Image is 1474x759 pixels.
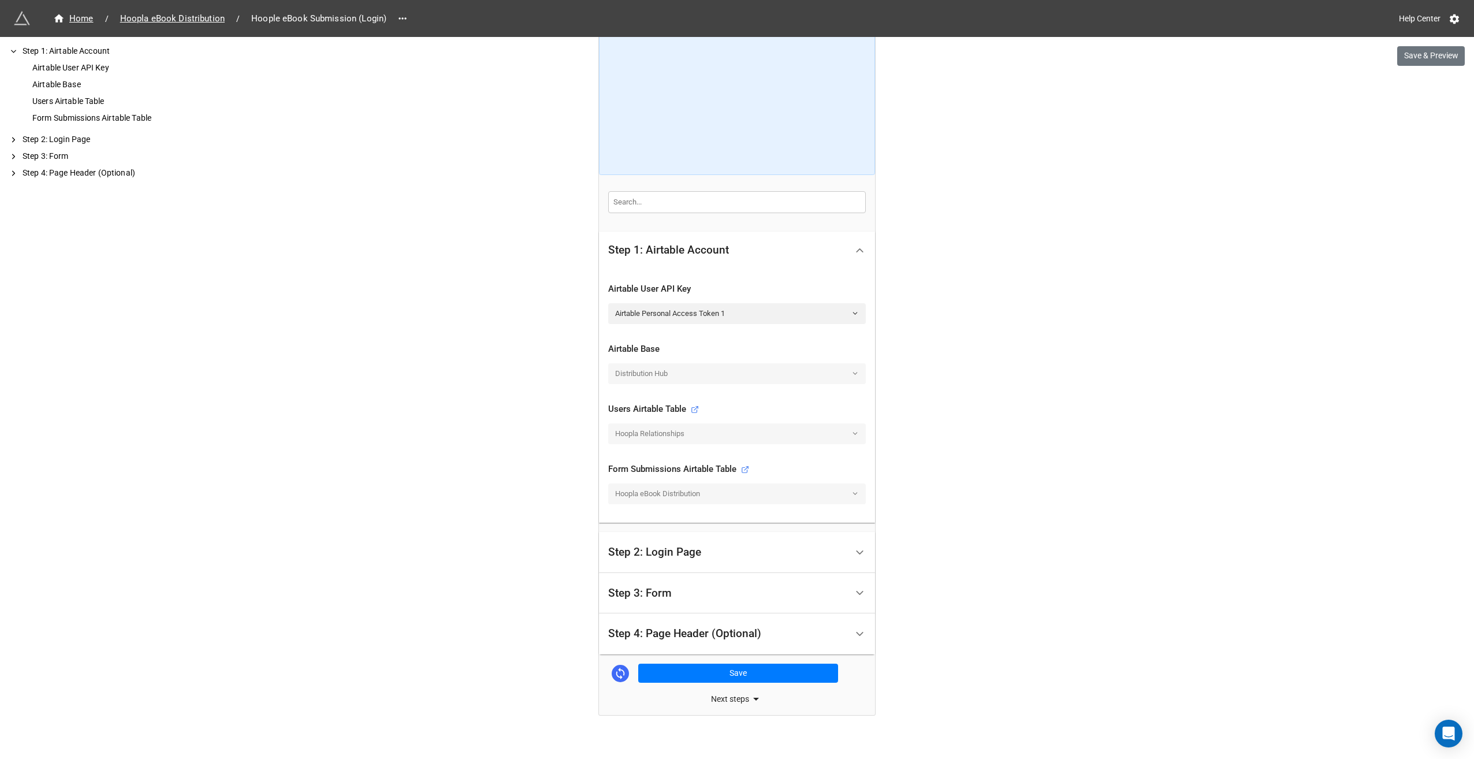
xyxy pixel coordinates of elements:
div: Airtable User API Key [30,62,185,74]
div: Step 3: Form [608,587,672,599]
a: Home [46,12,100,25]
a: Hoopla eBook Distribution [113,12,232,25]
div: Step 1: Airtable Account [599,232,875,269]
div: Step 3: Form [599,573,875,614]
div: Step 1: Airtable Account [608,244,729,256]
div: Open Intercom Messenger [1435,720,1462,747]
button: Save [638,664,838,683]
div: Users Airtable Table [608,403,699,416]
nav: breadcrumb [46,12,393,25]
img: miniextensions-icon.73ae0678.png [14,10,30,27]
input: Search... [608,191,866,213]
div: Home [53,12,94,25]
div: Form Submissions Airtable Table [608,463,749,477]
div: Step 2: Login Page [599,532,875,573]
li: / [236,13,240,25]
div: Step 4: Page Header (Optional) [608,628,761,639]
div: Step 2: Login Page [20,133,185,146]
div: Users Airtable Table [30,95,185,107]
a: Help Center [1391,8,1449,29]
li: / [105,13,109,25]
button: Save & Preview [1397,46,1465,66]
div: Airtable Base [30,79,185,91]
div: Step 1: Airtable Account [599,269,875,523]
iframe: miniExtensions Form with Users Login Page [610,32,865,165]
a: Sync Base Structure [612,665,629,682]
div: Step 3: Form [20,150,185,162]
div: Step 1: Airtable Account [20,45,185,57]
div: Airtable Base [608,343,866,356]
span: Hoople eBook Submission (Login) [244,12,393,25]
div: Airtable User API Key [608,282,866,296]
a: Airtable Personal Access Token 1 [608,303,866,324]
div: Next steps [599,692,875,706]
div: Form Submissions Airtable Table [30,112,185,124]
div: Step 4: Page Header (Optional) [20,167,185,179]
div: Step 4: Page Header (Optional) [599,613,875,654]
div: Step 2: Login Page [608,546,701,558]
